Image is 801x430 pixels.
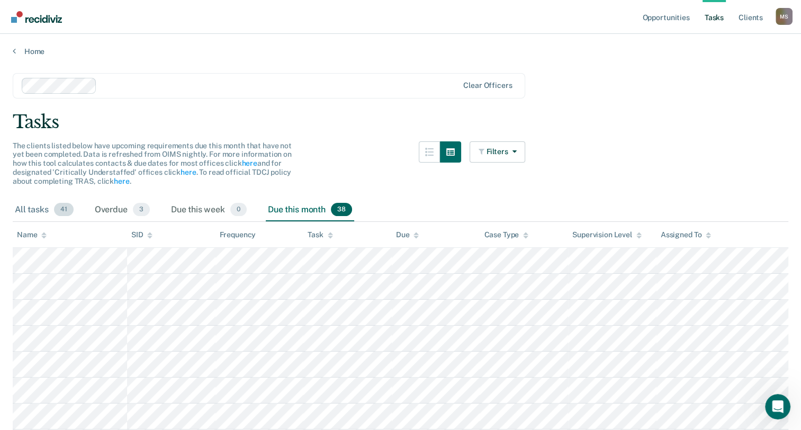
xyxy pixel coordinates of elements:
[463,81,512,90] div: Clear officers
[230,203,247,217] span: 0
[131,230,153,239] div: SID
[470,141,526,163] button: Filters
[661,230,711,239] div: Assigned To
[266,199,354,222] div: Due this month38
[114,177,129,185] a: here
[11,11,62,23] img: Recidiviz
[331,203,352,217] span: 38
[13,111,788,133] div: Tasks
[181,168,196,176] a: here
[776,8,793,25] div: M S
[765,394,790,419] iframe: Intercom live chat
[13,47,788,56] a: Home
[13,141,292,185] span: The clients listed below have upcoming requirements due this month that have not yet been complet...
[484,230,528,239] div: Case Type
[133,203,150,217] span: 3
[220,230,256,239] div: Frequency
[93,199,152,222] div: Overdue3
[572,230,642,239] div: Supervision Level
[776,8,793,25] button: Profile dropdown button
[54,203,74,217] span: 41
[169,199,249,222] div: Due this week0
[241,159,257,167] a: here
[13,199,76,222] div: All tasks41
[17,230,47,239] div: Name
[396,230,419,239] div: Due
[308,230,332,239] div: Task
